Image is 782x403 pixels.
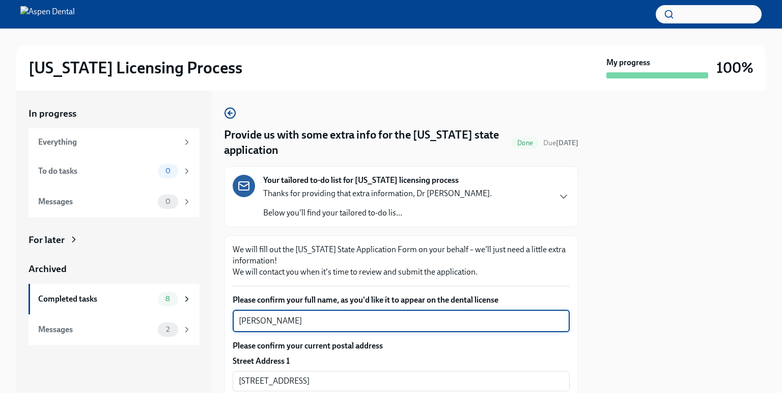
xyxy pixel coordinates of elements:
span: 0 [159,198,177,205]
div: Completed tasks [38,293,154,305]
div: Everything [38,137,178,148]
label: Please confirm your full name, as you'd like it to appear on the dental license [233,294,570,306]
a: Everything [29,128,200,156]
span: September 2nd, 2025 10:00 [543,138,578,148]
span: Due [543,139,578,147]
strong: My progress [606,57,650,68]
h3: 100% [716,59,753,77]
div: To do tasks [38,166,154,177]
p: Thanks for providing that extra information, Dr [PERSON_NAME]. [263,188,492,199]
textarea: [PERSON_NAME] [239,315,564,327]
span: Done [511,139,539,147]
label: Street Address 1 [233,356,290,367]
h2: [US_STATE] Licensing Process [29,58,242,78]
img: Aspen Dental [20,6,75,22]
a: For later [29,233,200,247]
a: To do tasks0 [29,156,200,186]
h4: Provide us with some extra info for the [US_STATE] state application [224,127,507,158]
p: Below you'll find your tailored to-do lis... [263,207,492,219]
div: Messages [38,324,154,335]
a: In progress [29,107,200,120]
div: For later [29,233,65,247]
span: 8 [159,295,176,303]
span: 2 [160,326,176,333]
span: 0 [159,167,177,175]
p: We will fill out the [US_STATE] State Application Form on your behalf – we'll just need a little ... [233,244,570,278]
strong: [DATE] [556,139,578,147]
div: Messages [38,196,154,207]
a: Messages0 [29,186,200,217]
strong: Your tailored to-do list for [US_STATE] licensing process [263,175,459,186]
a: Messages2 [29,314,200,345]
label: Please confirm your current postal address [233,340,570,352]
a: Completed tasks8 [29,284,200,314]
a: Archived [29,262,200,276]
